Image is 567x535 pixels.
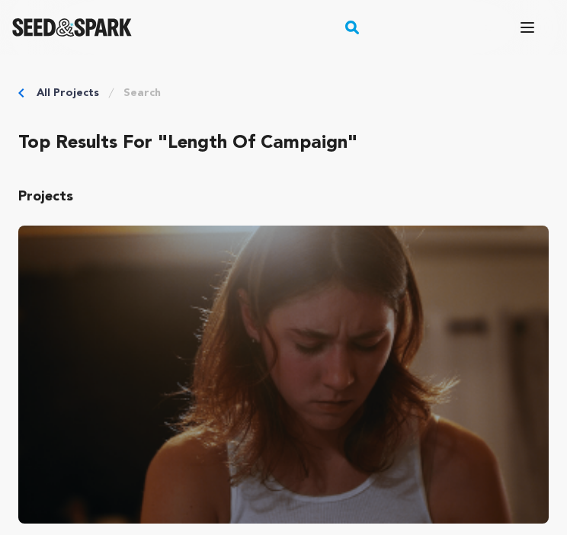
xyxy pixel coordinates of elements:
[18,85,549,101] div: Breadcrumb
[12,18,132,37] img: Seed&Spark Logo Dark Mode
[123,85,161,101] a: Search
[37,85,99,101] a: All Projects
[12,18,132,37] a: Seed&Spark Homepage
[18,131,549,155] h2: Top results for "length of campaign"
[18,186,549,207] p: Projects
